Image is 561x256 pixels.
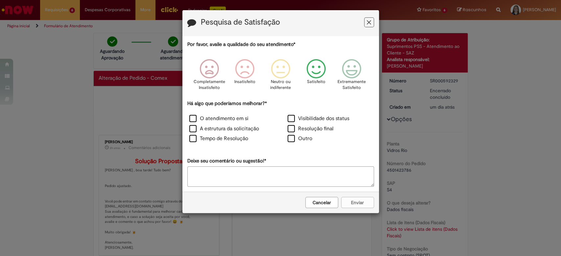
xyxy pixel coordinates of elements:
div: Neutro ou indiferente [264,54,297,99]
label: Deixe seu comentário ou sugestão!* [187,158,266,164]
label: Visibilidade dos status [288,115,349,122]
label: Por favor, avalie a qualidade do seu atendimento* [187,41,295,48]
label: Resolução final [288,125,334,133]
p: Neutro ou indiferente [269,79,292,91]
label: Tempo de Resolução [189,135,248,142]
p: Satisfeito [307,79,325,85]
button: Cancelar [305,197,338,208]
div: Satisfeito [299,54,333,99]
p: Extremamente Satisfeito [338,79,366,91]
div: Há algo que poderíamos melhorar?* [187,100,374,144]
label: O atendimento em si [189,115,248,122]
p: Insatisfeito [234,79,255,85]
label: Outro [288,135,312,142]
label: A estrutura da solicitação [189,125,259,133]
p: Completamente Insatisfeito [194,79,225,91]
div: Completamente Insatisfeito [193,54,226,99]
label: Pesquisa de Satisfação [201,18,280,27]
div: Insatisfeito [228,54,262,99]
div: Extremamente Satisfeito [335,54,368,99]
